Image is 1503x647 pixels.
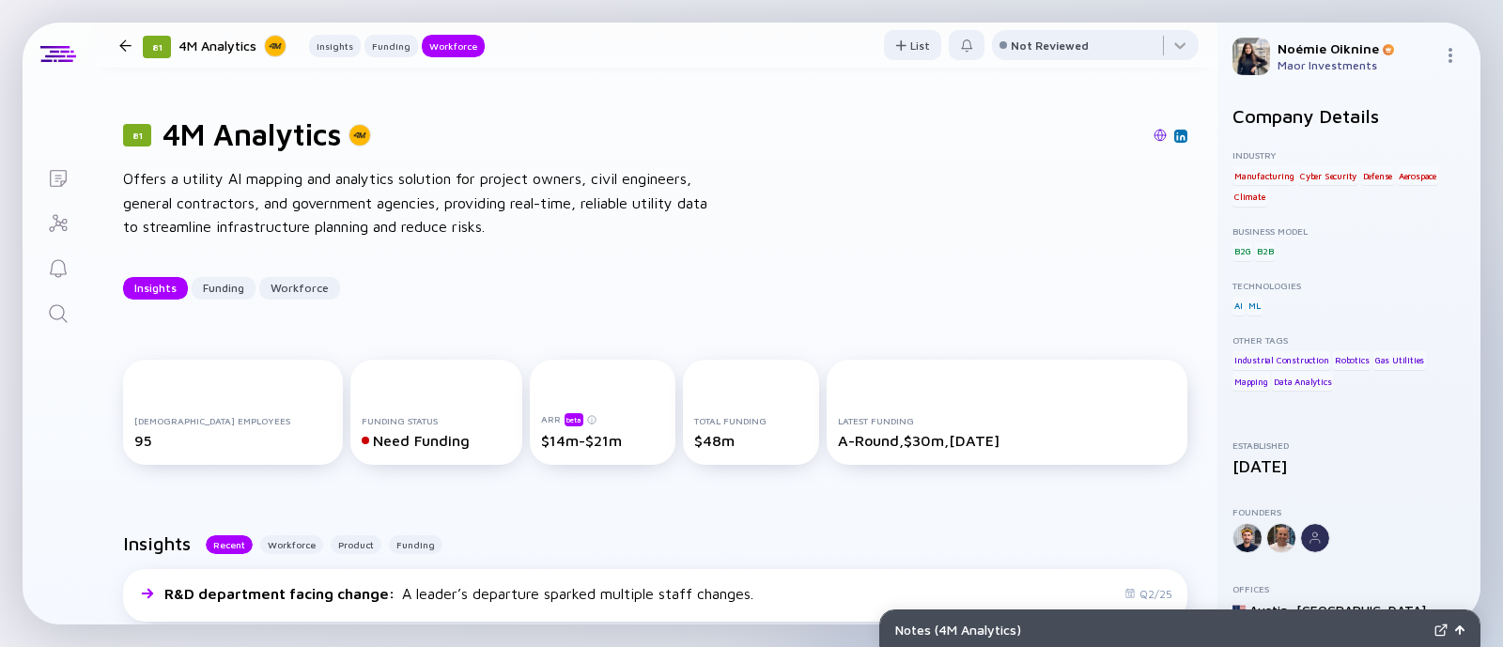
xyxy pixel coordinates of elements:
[259,277,340,300] button: Workforce
[260,535,323,554] button: Workforce
[362,415,511,426] div: Funding Status
[309,35,361,57] button: Insights
[164,585,753,602] div: A leader’s departure sparked multiple staff changes.
[143,36,171,58] div: 81
[23,199,93,244] a: Investor Map
[1232,105,1465,127] h2: Company Details
[1255,242,1275,261] div: B2B
[389,535,442,554] button: Funding
[362,432,511,449] div: Need Funding
[541,432,663,449] div: $14m-$21m
[565,413,583,426] div: beta
[134,415,332,426] div: [DEMOGRAPHIC_DATA] Employees
[259,273,340,302] div: Workforce
[123,277,188,300] button: Insights
[123,167,724,239] div: Offers a utility AI mapping and analytics solution for project owners, civil engineers, general c...
[123,273,188,302] div: Insights
[1232,297,1245,316] div: AI
[192,277,256,300] button: Funding
[884,30,941,60] button: List
[364,37,418,55] div: Funding
[1232,166,1295,185] div: Manufacturing
[1232,334,1465,346] div: Other Tags
[1278,40,1435,56] div: Noémie Oiknine
[1232,456,1465,476] div: [DATE]
[1232,188,1267,207] div: Climate
[1397,166,1438,185] div: Aerospace
[1232,280,1465,291] div: Technologies
[1011,39,1089,53] div: Not Reviewed
[309,37,361,55] div: Insights
[23,154,93,199] a: Lists
[163,116,341,152] h1: 4M Analytics
[1455,625,1464,635] img: Open Notes
[134,432,332,449] div: 95
[331,535,381,554] button: Product
[1232,38,1270,75] img: Noémie Profile Picture
[1247,297,1263,316] div: ML
[1232,439,1465,451] div: Established
[1232,225,1465,237] div: Business Model
[694,415,808,426] div: Total Funding
[694,432,808,449] div: $48m
[541,412,663,426] div: ARR
[1373,351,1426,370] div: Gas Utilities
[1124,587,1172,601] div: Q2/25
[192,273,256,302] div: Funding
[1278,58,1435,72] div: Maor Investments
[178,34,287,57] div: 4M Analytics
[1154,129,1167,142] img: 4M Analytics Website
[164,585,398,602] span: R&D department facing change :
[884,31,941,60] div: List
[838,432,1176,449] div: A-Round, $30m, [DATE]
[123,532,191,554] h2: Insights
[1434,624,1448,637] img: Expand Notes
[1232,149,1465,161] div: Industry
[123,124,151,146] div: 81
[1296,602,1426,618] div: [GEOGRAPHIC_DATA]
[1232,372,1270,391] div: Mapping
[23,244,93,289] a: Reminders
[838,415,1176,426] div: Latest Funding
[1232,506,1465,517] div: Founders
[1443,48,1458,63] img: Menu
[1333,351,1371,370] div: Robotics
[422,35,485,57] button: Workforce
[1232,583,1465,594] div: Offices
[1361,166,1395,185] div: Defense
[23,289,93,334] a: Search
[1232,242,1252,261] div: B2G
[1176,131,1185,141] img: 4M Analytics Linkedin Page
[364,35,418,57] button: Funding
[422,37,485,55] div: Workforce
[1298,166,1358,185] div: Cyber Security
[206,535,253,554] button: Recent
[1272,372,1333,391] div: Data Analytics
[1249,602,1293,618] div: Austin ,
[1232,351,1330,370] div: Industrial Construction
[895,622,1427,638] div: Notes ( 4M Analytics )
[1232,604,1246,617] img: United States Flag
